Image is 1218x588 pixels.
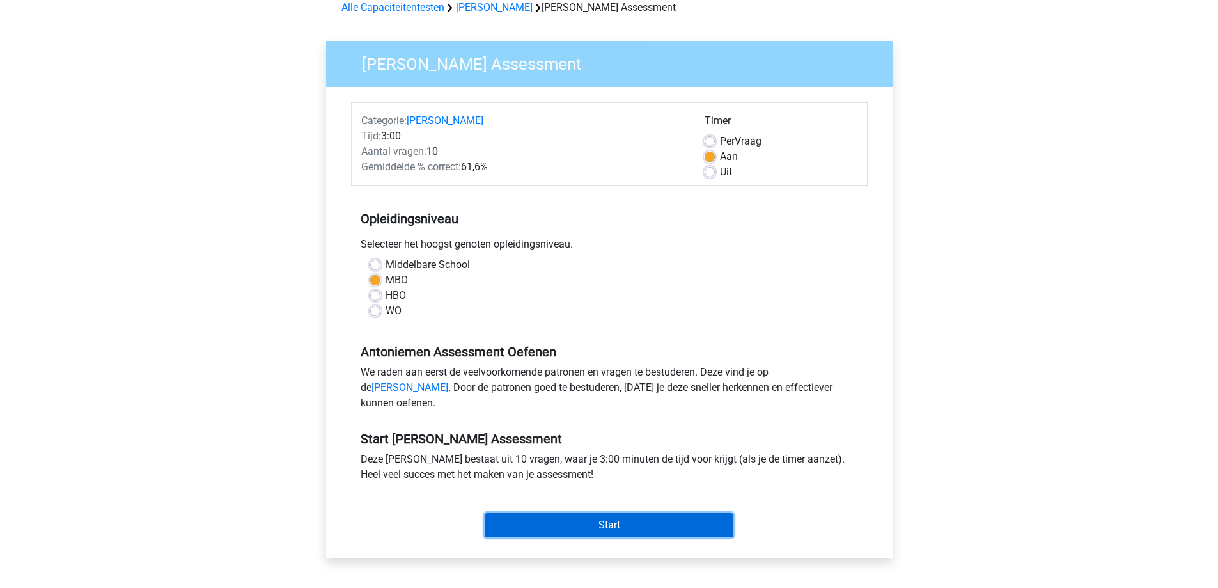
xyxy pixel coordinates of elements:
[720,149,738,164] label: Aan
[351,452,868,488] div: Deze [PERSON_NAME] bestaat uit 10 vragen, waar je 3:00 minuten de tijd voor krijgt (als je de tim...
[351,237,868,257] div: Selecteer het hoogst genoten opleidingsniveau.
[352,129,695,144] div: 3:00
[407,115,483,127] a: [PERSON_NAME]
[705,113,857,134] div: Timer
[352,144,695,159] div: 10
[485,513,733,537] input: Start
[720,134,761,149] label: Vraag
[720,135,735,147] span: Per
[456,1,533,13] a: [PERSON_NAME]
[386,303,402,319] label: WO
[361,431,858,447] h5: Start [PERSON_NAME] Assessment
[361,206,858,232] h5: Opleidingsniveau
[361,115,407,127] span: Categorie:
[352,159,695,175] div: 61,6%
[361,344,858,360] h5: Antoniemen Assessment Oefenen
[351,365,868,416] div: We raden aan eerst de veelvoorkomende patronen en vragen te bestuderen. Deze vind je op de . Door...
[347,49,883,74] h3: [PERSON_NAME] Assessment
[361,130,381,142] span: Tijd:
[361,145,426,157] span: Aantal vragen:
[720,164,732,180] label: Uit
[341,1,444,13] a: Alle Capaciteitentesten
[386,257,470,273] label: Middelbare School
[371,381,448,393] a: [PERSON_NAME]
[386,288,406,303] label: HBO
[386,273,408,288] label: MBO
[361,161,461,173] span: Gemiddelde % correct:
